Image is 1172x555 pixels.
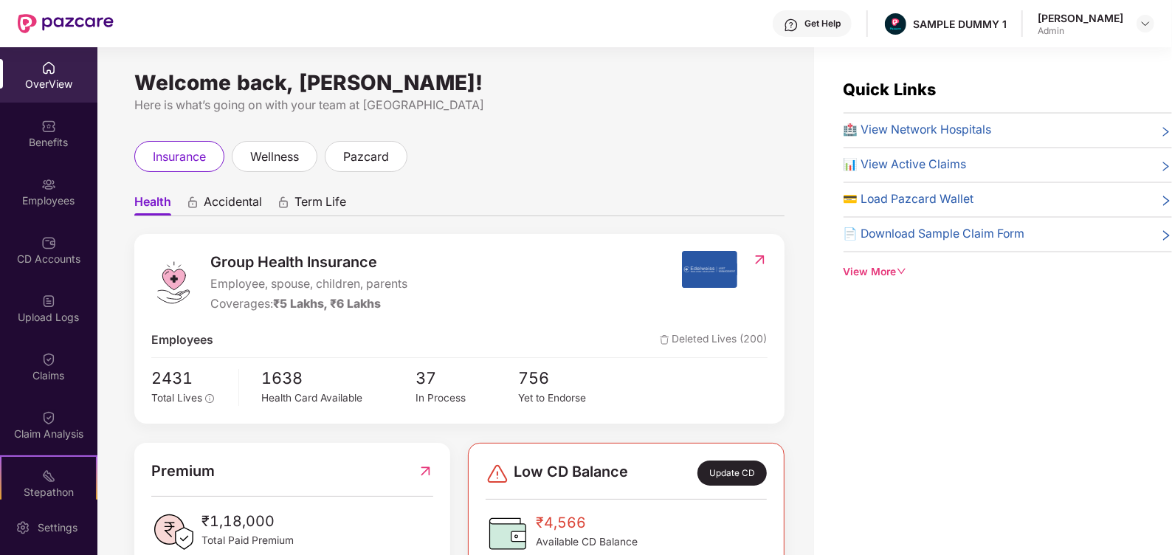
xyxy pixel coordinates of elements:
div: Update CD [697,461,766,486]
img: svg+xml;base64,PHN2ZyBpZD0iQ2xhaW0iIHhtbG5zPSJodHRwOi8vd3d3LnczLm9yZy8yMDAwL3N2ZyIgd2lkdGg9IjIwIi... [41,352,56,367]
img: svg+xml;base64,PHN2ZyBpZD0iRW1wbG95ZWVzIiB4bWxucz0iaHR0cDovL3d3dy53My5vcmcvMjAwMC9zdmciIHdpZHRoPS... [41,177,56,192]
span: down [897,266,907,277]
span: Low CD Balance [514,461,628,486]
span: 🏥 View Network Hospitals [844,121,992,139]
span: info-circle [205,394,214,403]
span: right [1160,228,1172,244]
img: svg+xml;base64,PHN2ZyBpZD0iSGVscC0zMngzMiIgeG1sbnM9Imh0dHA6Ly93d3cudzMub3JnLzIwMDAvc3ZnIiB3aWR0aD... [784,18,799,32]
img: RedirectIcon [752,252,768,267]
div: SAMPLE DUMMY 1 [913,17,1007,31]
img: svg+xml;base64,PHN2ZyB4bWxucz0iaHR0cDovL3d3dy53My5vcmcvMjAwMC9zdmciIHdpZHRoPSIyMSIgaGVpZ2h0PSIyMC... [41,469,56,483]
span: Term Life [294,194,346,216]
span: 756 [518,365,621,390]
div: Stepathon [1,485,96,500]
span: Total Paid Premium [201,533,294,549]
img: Pazcare_Alternative_logo-01-01.png [885,13,906,35]
span: 💳 Load Pazcard Wallet [844,190,974,209]
span: right [1160,159,1172,174]
div: Health Card Available [261,390,416,407]
div: View More [844,264,1172,280]
span: right [1160,193,1172,209]
img: svg+xml;base64,PHN2ZyBpZD0iVXBsb2FkX0xvZ3MiIGRhdGEtbmFtZT0iVXBsb2FkIExvZ3MiIHhtbG5zPSJodHRwOi8vd3... [41,294,56,308]
span: Quick Links [844,80,937,99]
img: svg+xml;base64,PHN2ZyBpZD0iSG9tZSIgeG1sbnM9Imh0dHA6Ly93d3cudzMub3JnLzIwMDAvc3ZnIiB3aWR0aD0iMjAiIG... [41,61,56,75]
span: Available CD Balance [536,534,638,551]
span: Health [134,194,171,216]
div: Admin [1038,25,1123,37]
span: 1638 [261,365,416,390]
span: right [1160,124,1172,139]
div: Here is what’s going on with your team at [GEOGRAPHIC_DATA] [134,96,785,114]
span: Deleted Lives (200) [660,331,768,350]
img: svg+xml;base64,PHN2ZyBpZD0iQmVuZWZpdHMiIHhtbG5zPSJodHRwOi8vd3d3LnczLm9yZy8yMDAwL3N2ZyIgd2lkdGg9Ij... [41,119,56,134]
span: Premium [151,460,215,483]
div: In Process [416,390,518,407]
span: 📊 View Active Claims [844,156,967,174]
span: ₹1,18,000 [201,510,294,533]
img: svg+xml;base64,PHN2ZyBpZD0iRGFuZ2VyLTMyeDMyIiB4bWxucz0iaHR0cDovL3d3dy53My5vcmcvMjAwMC9zdmciIHdpZH... [486,462,509,486]
span: Group Health Insurance [210,251,407,274]
span: Accidental [204,194,262,216]
span: 37 [416,365,518,390]
img: New Pazcare Logo [18,14,114,33]
span: 📄 Download Sample Claim Form [844,225,1025,244]
div: Yet to Endorse [518,390,621,407]
div: Welcome back, [PERSON_NAME]! [134,77,785,89]
img: svg+xml;base64,PHN2ZyBpZD0iRHJvcGRvd24tMzJ4MzIiIHhtbG5zPSJodHRwOi8vd3d3LnczLm9yZy8yMDAwL3N2ZyIgd2... [1140,18,1151,30]
img: insurerIcon [682,251,737,288]
span: Total Lives [151,392,202,404]
div: Settings [33,520,82,535]
span: insurance [153,148,206,166]
div: animation [277,196,290,209]
img: svg+xml;base64,PHN2ZyBpZD0iU2V0dGluZy0yMHgyMCIgeG1sbnM9Imh0dHA6Ly93d3cudzMub3JnLzIwMDAvc3ZnIiB3aW... [15,520,30,535]
span: Employee, spouse, children, parents [210,275,407,294]
span: ₹5 Lakhs, ₹6 Lakhs [273,297,381,311]
img: RedirectIcon [418,460,433,483]
img: svg+xml;base64,PHN2ZyBpZD0iQ2xhaW0iIHhtbG5zPSJodHRwOi8vd3d3LnczLm9yZy8yMDAwL3N2ZyIgd2lkdGg9IjIwIi... [41,410,56,425]
span: ₹4,566 [536,511,638,534]
img: svg+xml;base64,PHN2ZyBpZD0iQ0RfQWNjb3VudHMiIGRhdGEtbmFtZT0iQ0QgQWNjb3VudHMiIHhtbG5zPSJodHRwOi8vd3... [41,235,56,250]
span: pazcard [343,148,389,166]
div: [PERSON_NAME] [1038,11,1123,25]
div: animation [186,196,199,209]
img: logo [151,261,196,305]
img: PaidPremiumIcon [151,510,196,554]
span: Employees [151,331,213,350]
div: Coverages: [210,295,407,314]
span: 2431 [151,365,228,390]
div: Get Help [804,18,841,30]
span: wellness [250,148,299,166]
img: deleteIcon [660,335,669,345]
